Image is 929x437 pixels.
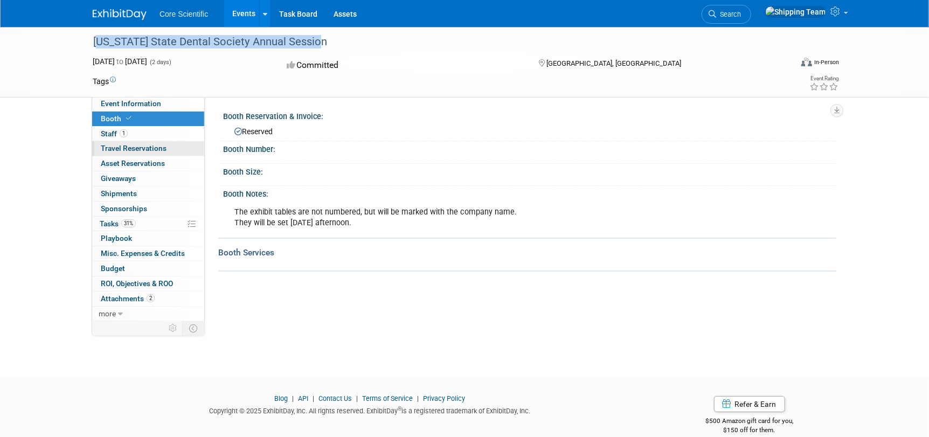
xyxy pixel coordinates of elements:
span: Attachments [101,294,155,303]
i: Booth reservation complete [126,115,131,121]
span: 2 [147,294,155,302]
div: Committed [283,56,522,75]
td: Tags [93,76,116,87]
span: | [414,394,421,403]
span: Shipments [101,189,137,198]
span: Playbook [101,234,132,242]
sup: ® [398,406,401,412]
span: [GEOGRAPHIC_DATA], [GEOGRAPHIC_DATA] [546,59,681,67]
div: $150 off for them. [663,426,837,435]
a: API [298,394,308,403]
span: Tasks [100,219,136,228]
div: Reserved [231,123,828,137]
a: Blog [274,394,288,403]
span: | [353,394,360,403]
img: Format-Inperson.png [801,58,812,66]
a: Contact Us [318,394,352,403]
a: Asset Reservations [92,156,204,171]
span: Giveaways [101,174,136,183]
span: 31% [121,219,136,227]
img: ExhibitDay [93,9,147,20]
td: Toggle Event Tabs [183,321,205,335]
a: Terms of Service [362,394,413,403]
a: Giveaways [92,171,204,186]
a: ROI, Objectives & ROO [92,276,204,291]
span: Staff [101,129,128,138]
span: Booth [101,114,134,123]
div: In-Person [814,58,839,66]
a: Tasks31% [92,217,204,231]
span: Misc. Expenses & Credits [101,249,185,258]
span: Sponsorships [101,204,147,213]
a: Misc. Expenses & Credits [92,246,204,261]
div: Booth Reservation & Invoice: [223,108,836,122]
a: Booth [92,112,204,126]
span: [DATE] [DATE] [93,57,147,66]
a: Shipments [92,186,204,201]
a: Sponsorships [92,202,204,216]
span: Core Scientific [160,10,208,18]
span: Budget [101,264,125,273]
span: Travel Reservations [101,144,167,152]
img: Shipping Team [765,6,826,18]
div: $500 Amazon gift card for you, [663,410,837,434]
div: Booth Size: [223,164,836,177]
span: more [99,309,116,318]
div: Event Rating [809,76,838,81]
div: Booth Number: [223,141,836,155]
a: Playbook [92,231,204,246]
div: Booth Notes: [223,186,836,199]
a: Attachments2 [92,292,204,306]
span: Asset Reservations [101,159,165,168]
span: to [115,57,125,66]
span: (2 days) [149,59,171,66]
span: | [289,394,296,403]
span: 1 [120,129,128,137]
a: Budget [92,261,204,276]
a: Search [702,5,751,24]
span: Event Information [101,99,161,108]
div: [US_STATE] State Dental Society Annual Session [89,32,775,52]
span: ROI, Objectives & ROO [101,279,173,288]
div: Event Format [728,56,839,72]
a: Privacy Policy [423,394,465,403]
div: Booth Services [218,247,836,259]
a: more [92,307,204,321]
td: Personalize Event Tab Strip [164,321,183,335]
span: Search [716,10,741,18]
a: Event Information [92,96,204,111]
div: Copyright © 2025 ExhibitDay, Inc. All rights reserved. ExhibitDay is a registered trademark of Ex... [93,404,647,416]
span: | [310,394,317,403]
a: Refer & Earn [714,396,785,412]
a: Travel Reservations [92,141,204,156]
a: Staff1 [92,127,204,141]
div: The exhibit tables are not numbered, but will be marked with the company name. They will be set [... [227,202,717,234]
